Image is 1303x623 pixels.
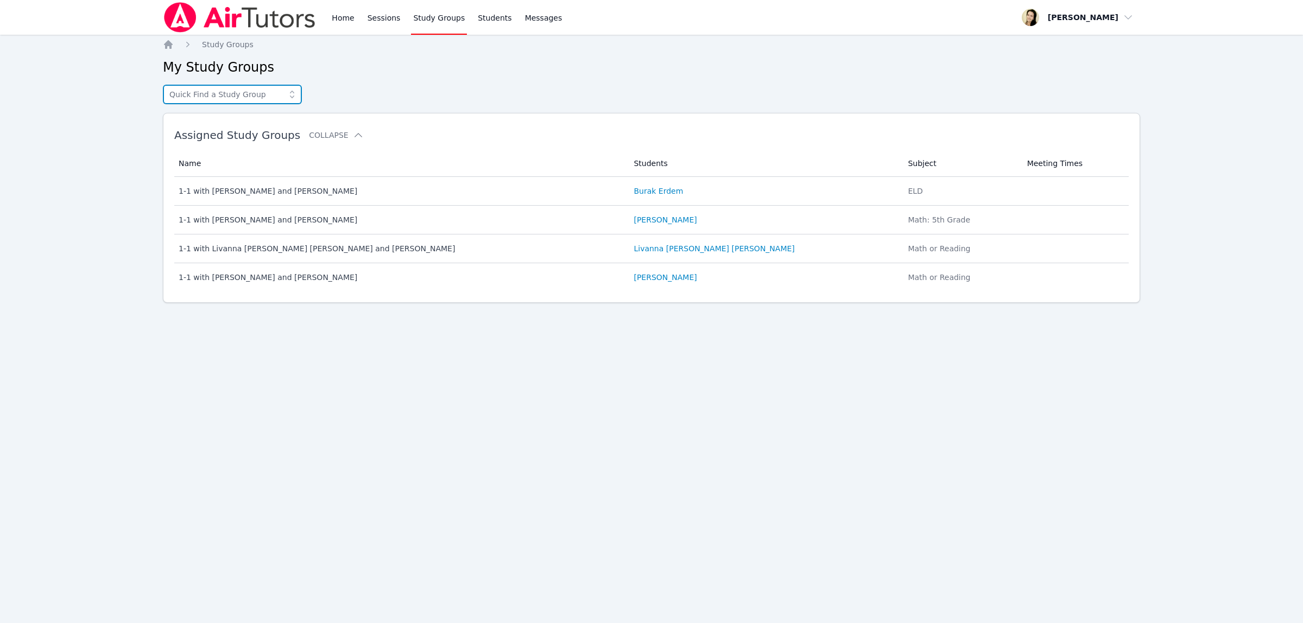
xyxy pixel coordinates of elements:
[174,129,300,142] span: Assigned Study Groups
[174,263,1129,291] tr: 1-1 with [PERSON_NAME] and [PERSON_NAME][PERSON_NAME]Math or Reading
[202,39,254,50] a: Study Groups
[179,243,621,254] div: 1-1 with Livanna [PERSON_NAME] [PERSON_NAME] and [PERSON_NAME]
[908,214,1014,225] div: Math: 5th Grade
[174,177,1129,206] tr: 1-1 with [PERSON_NAME] and [PERSON_NAME]Burak ErdemELD
[174,150,627,177] th: Name
[634,186,683,196] a: Burak Erdem
[163,59,1140,76] h2: My Study Groups
[202,40,254,49] span: Study Groups
[634,272,697,283] a: [PERSON_NAME]
[174,206,1129,234] tr: 1-1 with [PERSON_NAME] and [PERSON_NAME][PERSON_NAME]Math: 5th Grade
[309,130,363,141] button: Collapse
[525,12,562,23] span: Messages
[179,214,621,225] div: 1-1 with [PERSON_NAME] and [PERSON_NAME]
[1021,150,1129,177] th: Meeting Times
[634,214,697,225] a: [PERSON_NAME]
[627,150,901,177] th: Students
[163,85,302,104] input: Quick Find a Study Group
[174,234,1129,263] tr: 1-1 with Livanna [PERSON_NAME] [PERSON_NAME] and [PERSON_NAME]Livanna [PERSON_NAME] [PERSON_NAME]...
[908,272,1014,283] div: Math or Reading
[634,243,794,254] a: Livanna [PERSON_NAME] [PERSON_NAME]
[908,186,1014,196] div: ELD
[901,150,1020,177] th: Subject
[179,186,621,196] div: 1-1 with [PERSON_NAME] and [PERSON_NAME]
[163,39,1140,50] nav: Breadcrumb
[163,2,317,33] img: Air Tutors
[908,243,1014,254] div: Math or Reading
[179,272,621,283] div: 1-1 with [PERSON_NAME] and [PERSON_NAME]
